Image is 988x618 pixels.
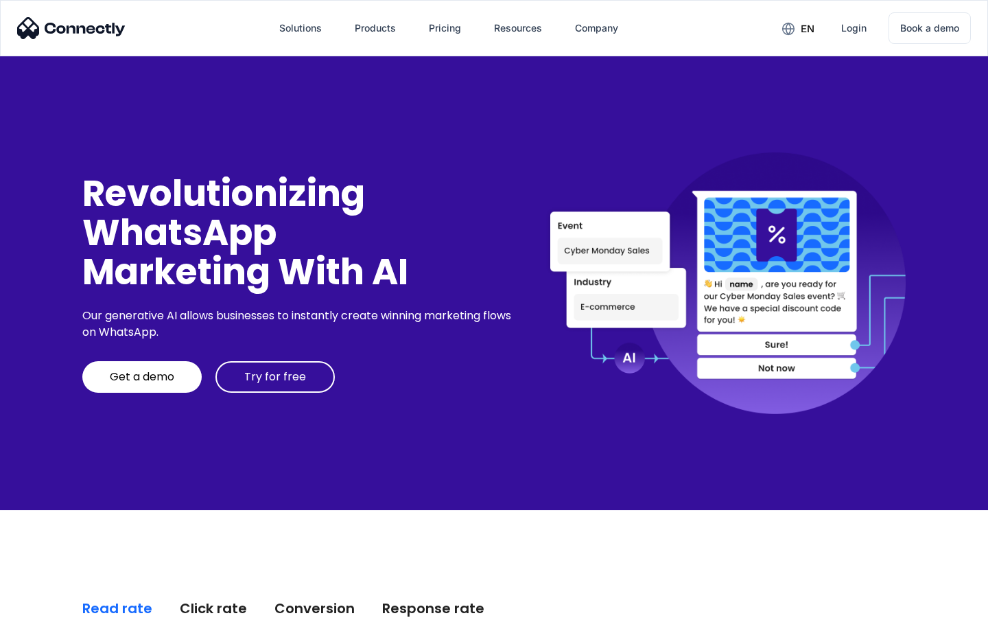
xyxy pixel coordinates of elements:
div: Response rate [382,599,484,618]
div: Try for free [244,370,306,384]
div: Solutions [279,19,322,38]
a: Get a demo [82,361,202,393]
a: Try for free [215,361,335,393]
a: Book a demo [889,12,971,44]
div: Login [841,19,867,38]
div: Conversion [274,599,355,618]
div: en [801,19,814,38]
div: Pricing [429,19,461,38]
a: Pricing [418,12,472,45]
div: Revolutionizing WhatsApp Marketing With AI [82,174,516,292]
div: Click rate [180,599,247,618]
img: Connectly Logo [17,17,126,39]
a: Login [830,12,878,45]
div: Resources [494,19,542,38]
div: Get a demo [110,370,174,384]
div: Products [355,19,396,38]
div: Our generative AI allows businesses to instantly create winning marketing flows on WhatsApp. [82,308,516,341]
div: Read rate [82,599,152,618]
div: Company [575,19,618,38]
